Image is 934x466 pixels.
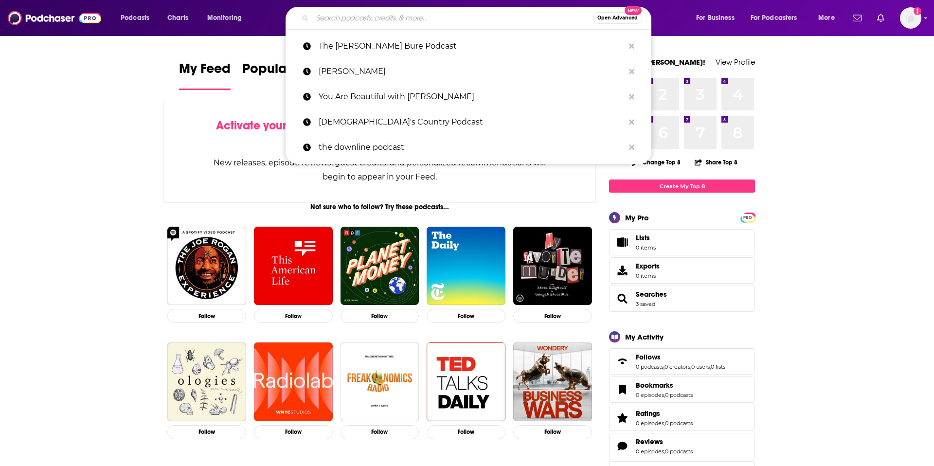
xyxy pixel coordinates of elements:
span: Exports [636,262,660,270]
div: My Pro [625,213,649,222]
span: Lists [636,233,650,242]
a: [PERSON_NAME] [286,59,651,84]
a: Follows [612,355,632,368]
a: Show notifications dropdown [873,10,888,26]
div: Not sure who to follow? Try these podcasts... [163,203,596,211]
button: Follow [254,425,333,439]
span: For Business [696,11,735,25]
button: Follow [341,309,419,323]
p: the downline podcast [319,135,624,160]
button: Show profile menu [900,7,921,29]
button: Follow [254,309,333,323]
span: Searches [609,286,755,312]
input: Search podcasts, credits, & more... [312,10,593,26]
a: 0 lists [711,363,725,370]
span: Popular Feed [242,60,325,83]
span: Follows [636,353,661,361]
span: , [664,363,665,370]
a: Reviews [612,439,632,453]
span: , [664,448,665,455]
button: Follow [167,425,246,439]
a: Ologies with Alie Ward [167,342,246,421]
p: God's Country Podcast [319,109,624,135]
span: Reviews [609,433,755,459]
a: Reviews [636,437,693,446]
button: Change Top 8 [626,156,686,168]
span: Monitoring [207,11,242,25]
a: Charts [161,10,194,26]
button: Follow [341,425,419,439]
svg: Add a profile image [914,7,921,15]
span: New [625,6,642,15]
img: The Joe Rogan Experience [167,227,246,305]
button: open menu [744,10,811,26]
span: Logged in as christina_epic [900,7,921,29]
span: My Feed [179,60,231,83]
a: Follows [636,353,725,361]
div: Search podcasts, credits, & more... [295,7,661,29]
a: 0 podcasts [665,392,693,398]
span: , [664,392,665,398]
button: Follow [513,425,592,439]
img: This American Life [254,227,333,305]
div: New releases, episode reviews, guest credits, and personalized recommendations will begin to appe... [213,156,547,184]
span: Podcasts [121,11,149,25]
a: Searches [612,292,632,305]
button: open menu [200,10,254,26]
span: PRO [742,214,754,221]
div: My Activity [625,332,664,341]
img: Radiolab [254,342,333,421]
a: 0 episodes [636,448,664,455]
a: 0 creators [665,363,690,370]
button: Follow [427,425,505,439]
a: 0 podcasts [665,448,693,455]
span: Lists [612,235,632,249]
div: by following Podcasts, Creators, Lists, and other Users! [213,119,547,147]
button: Open AdvancedNew [593,12,642,24]
span: Bookmarks [609,376,755,403]
img: TED Talks Daily [427,342,505,421]
a: Searches [636,290,667,299]
a: 0 podcasts [636,363,664,370]
a: Create My Top 8 [609,179,755,193]
img: Business Wars [513,342,592,421]
span: For Podcasters [751,11,797,25]
a: Ratings [636,409,693,418]
img: Freakonomics Radio [341,342,419,421]
a: Bookmarks [636,381,693,390]
a: The Daily [427,227,505,305]
span: Charts [167,11,188,25]
a: 0 podcasts [665,420,693,427]
span: Follows [609,348,755,375]
p: You Are Beautiful with Lawrence Zarian [319,84,624,109]
a: Exports [609,257,755,284]
a: Bookmarks [612,383,632,396]
button: Follow [513,309,592,323]
span: Ratings [609,405,755,431]
span: 0 items [636,244,656,251]
span: Ratings [636,409,660,418]
span: More [818,11,835,25]
a: Podchaser - Follow, Share and Rate Podcasts [8,9,101,27]
a: You Are Beautiful with [PERSON_NAME] [286,84,651,109]
button: Follow [167,309,246,323]
span: 0 items [636,272,660,279]
p: The Candace Cameron Bure Podcast [319,34,624,59]
a: Show notifications dropdown [849,10,865,26]
button: open menu [811,10,847,26]
span: Lists [636,233,656,242]
a: 0 users [691,363,710,370]
a: View Profile [716,57,755,67]
span: Bookmarks [636,381,673,390]
button: open menu [114,10,162,26]
span: Exports [612,264,632,277]
a: Lists [609,229,755,255]
button: Share Top 8 [694,153,738,172]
